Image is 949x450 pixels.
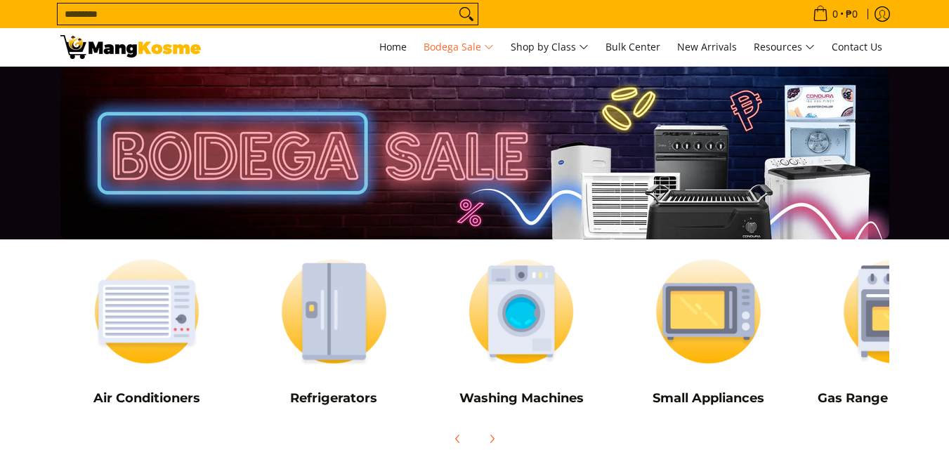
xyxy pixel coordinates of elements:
[372,28,414,66] a: Home
[809,6,862,22] span: •
[379,40,407,53] span: Home
[511,39,589,56] span: Shop by Class
[504,28,596,66] a: Shop by Class
[825,28,889,66] a: Contact Us
[417,28,501,66] a: Bodega Sale
[60,390,234,406] h5: Air Conditioners
[754,39,815,56] span: Resources
[435,246,608,416] a: Washing Machines Washing Machines
[60,35,201,59] img: Bodega Sale l Mang Kosme: Cost-Efficient &amp; Quality Home Appliances
[844,9,860,19] span: ₱0
[247,390,421,406] h5: Refrigerators
[622,390,795,406] h5: Small Appliances
[215,28,889,66] nav: Main Menu
[247,246,421,416] a: Refrigerators Refrigerators
[247,246,421,376] img: Refrigerators
[670,28,744,66] a: New Arrivals
[60,246,234,376] img: Air Conditioners
[435,390,608,406] h5: Washing Machines
[606,40,660,53] span: Bulk Center
[424,39,494,56] span: Bodega Sale
[622,246,795,416] a: Small Appliances Small Appliances
[832,40,882,53] span: Contact Us
[455,4,478,25] button: Search
[435,246,608,376] img: Washing Machines
[60,246,234,416] a: Air Conditioners Air Conditioners
[598,28,667,66] a: Bulk Center
[622,246,795,376] img: Small Appliances
[677,40,737,53] span: New Arrivals
[830,9,840,19] span: 0
[747,28,822,66] a: Resources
